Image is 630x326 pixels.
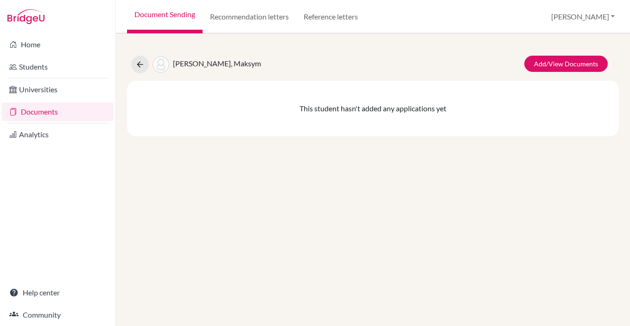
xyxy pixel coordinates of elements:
[127,81,619,136] div: This student hasn't added any applications yet
[524,56,608,72] a: Add/View Documents
[2,102,114,121] a: Documents
[7,9,45,24] img: Bridge-U
[2,58,114,76] a: Students
[2,283,114,302] a: Help center
[2,80,114,99] a: Universities
[2,35,114,54] a: Home
[173,59,261,68] span: [PERSON_NAME], Maksym
[547,8,619,26] button: [PERSON_NAME]
[2,306,114,324] a: Community
[2,125,114,144] a: Analytics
